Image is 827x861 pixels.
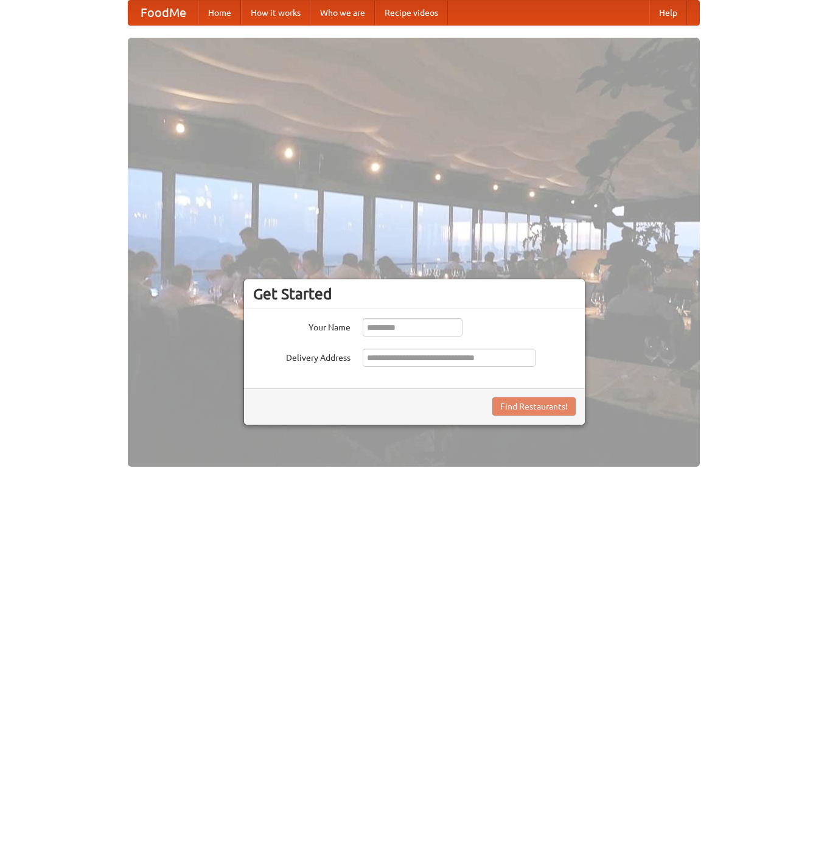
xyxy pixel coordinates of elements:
[649,1,687,25] a: Help
[253,285,576,303] h3: Get Started
[241,1,310,25] a: How it works
[253,318,351,333] label: Your Name
[310,1,375,25] a: Who we are
[492,397,576,416] button: Find Restaurants!
[375,1,448,25] a: Recipe videos
[198,1,241,25] a: Home
[128,1,198,25] a: FoodMe
[253,349,351,364] label: Delivery Address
